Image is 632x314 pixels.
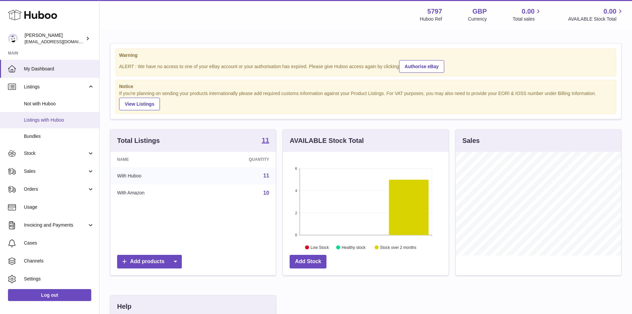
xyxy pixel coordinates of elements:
div: ALERT : We have no access to one of your eBay account or your authorisation has expired. Please g... [119,59,612,73]
a: Add Stock [290,255,326,268]
span: My Dashboard [24,66,94,72]
text: 0 [295,233,297,237]
a: 10 [263,190,269,196]
text: 2 [295,211,297,215]
span: Orders [24,186,87,192]
span: Bundles [24,133,94,140]
text: 4 [295,189,297,193]
a: 0.00 Total sales [513,7,542,22]
th: Quantity [201,152,276,167]
h3: Help [117,302,131,311]
span: Listings [24,84,87,90]
td: With Huboo [110,167,201,184]
a: View Listings [119,98,160,110]
span: Sales [24,168,87,174]
span: Usage [24,204,94,210]
strong: GBP [472,7,487,16]
text: Stock over 2 months [380,245,416,250]
span: Settings [24,276,94,282]
span: Listings with Huboo [24,117,94,123]
a: Add products [117,255,182,268]
span: Channels [24,258,94,264]
span: Stock [24,150,87,157]
text: Low Stock [311,245,329,250]
span: Cases [24,240,94,246]
h3: AVAILABLE Stock Total [290,136,364,145]
span: 0.00 [603,7,616,16]
div: If you're planning on sending your products internationally please add required customs informati... [119,90,612,110]
span: 0.00 [522,7,535,16]
span: Total sales [513,16,542,22]
h3: Total Listings [117,136,160,145]
text: 6 [295,166,297,170]
div: [PERSON_NAME] [25,32,84,45]
strong: 11 [262,137,269,144]
text: Healthy stock [342,245,366,250]
div: Currency [468,16,487,22]
div: Huboo Ref [420,16,442,22]
a: Log out [8,289,91,301]
h3: Sales [462,136,480,145]
strong: Notice [119,83,612,90]
th: Name [110,152,201,167]
a: 11 [262,137,269,145]
strong: 5797 [427,7,442,16]
td: With Amazon [110,184,201,202]
span: Not with Huboo [24,101,94,107]
span: [EMAIL_ADDRESS][DOMAIN_NAME] [25,39,98,44]
a: 0.00 AVAILABLE Stock Total [568,7,624,22]
a: 11 [263,173,269,178]
strong: Warning [119,52,612,58]
img: internalAdmin-5797@internal.huboo.com [8,34,18,44]
span: AVAILABLE Stock Total [568,16,624,22]
span: Invoicing and Payments [24,222,87,228]
a: Authorise eBay [399,60,445,73]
